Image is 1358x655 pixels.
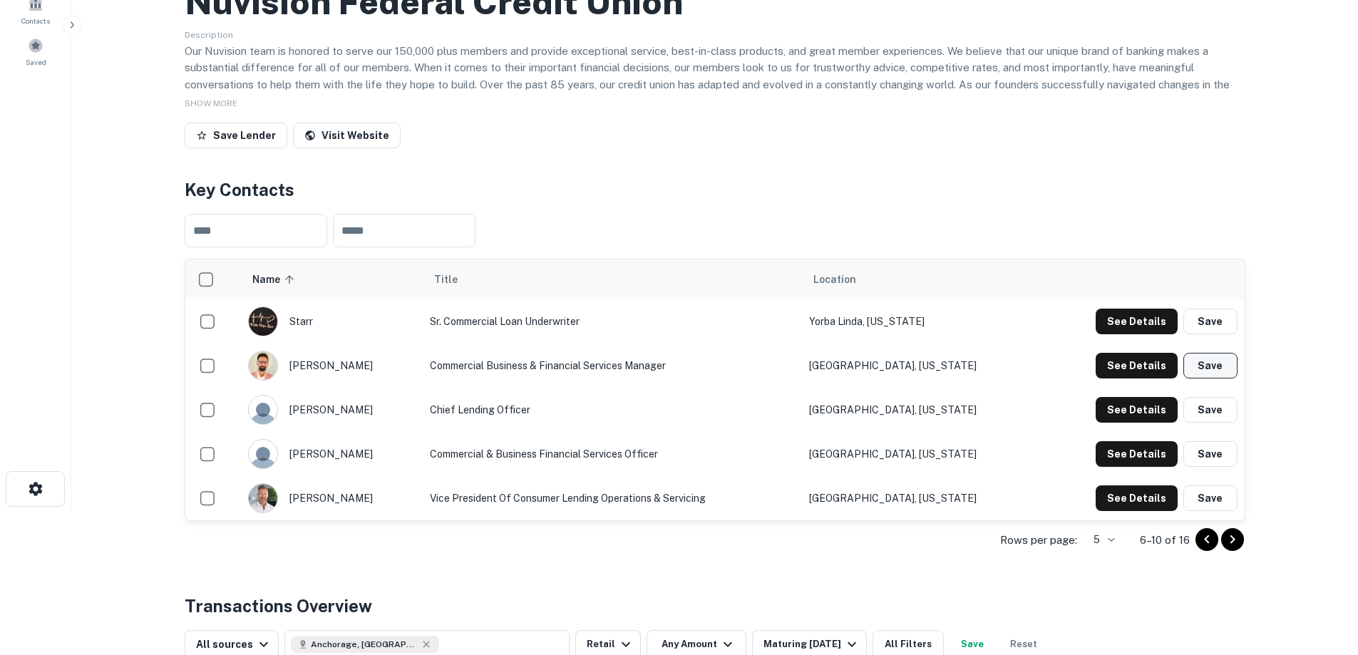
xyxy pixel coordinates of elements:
span: Contacts [21,15,50,26]
td: Commercial Business & Financial Services Manager [423,344,802,388]
a: Saved [4,32,67,71]
p: Rows per page: [1000,532,1077,549]
button: See Details [1096,485,1178,511]
img: 1669696579823 [249,351,277,380]
td: Sr. Commercial Loan Underwriter [423,299,802,344]
img: 1709145252196 [249,484,277,512]
img: 9c8pery4andzj6ohjkjp54ma2 [249,440,277,468]
h4: Transactions Overview [185,593,372,619]
button: Save [1183,309,1238,334]
div: 5 [1083,530,1117,550]
td: [GEOGRAPHIC_DATA], [US_STATE] [802,432,1040,476]
span: Location [813,271,856,288]
button: Go to previous page [1195,528,1218,551]
div: scrollable content [185,259,1245,520]
div: [PERSON_NAME] [248,395,416,425]
td: Yorba Linda, [US_STATE] [802,299,1040,344]
button: Go to next page [1221,528,1244,551]
span: Description [185,30,233,40]
div: [PERSON_NAME] [248,439,416,469]
th: Title [423,259,802,299]
p: 6–10 of 16 [1140,532,1190,549]
td: Commercial & Business Financial Services Officer [423,432,802,476]
img: 9c8pery4andzj6ohjkjp54ma2 [249,396,277,424]
div: Maturing [DATE] [763,636,860,653]
th: Name [241,259,423,299]
p: Our Nuvision team is honored to serve our 150,000 plus members and provide exceptional service, b... [185,43,1245,127]
div: [PERSON_NAME] [248,483,416,513]
span: SHOW MORE [185,98,237,108]
div: [PERSON_NAME] [248,351,416,381]
button: Save Lender [185,123,287,148]
span: Name [252,271,299,288]
td: Vice President of Consumer Lending Operations & Servicing [423,476,802,520]
div: All sources [196,636,272,653]
span: Saved [26,56,46,68]
button: See Details [1096,353,1178,378]
button: Save [1183,397,1238,423]
span: Title [434,271,476,288]
h4: Key Contacts [185,177,1245,202]
td: [GEOGRAPHIC_DATA], [US_STATE] [802,476,1040,520]
img: 1705008062166 [249,307,277,336]
td: [GEOGRAPHIC_DATA], [US_STATE] [802,344,1040,388]
iframe: Chat Widget [1287,541,1358,609]
button: Save [1183,441,1238,467]
div: starr [248,306,416,336]
th: Location [802,259,1040,299]
button: See Details [1096,397,1178,423]
a: Visit Website [293,123,401,148]
span: Anchorage, [GEOGRAPHIC_DATA], [GEOGRAPHIC_DATA] [311,638,418,651]
button: See Details [1096,441,1178,467]
button: Save [1183,485,1238,511]
td: Chief Lending Officer [423,388,802,432]
button: Save [1183,353,1238,378]
button: See Details [1096,309,1178,334]
td: [GEOGRAPHIC_DATA], [US_STATE] [802,388,1040,432]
